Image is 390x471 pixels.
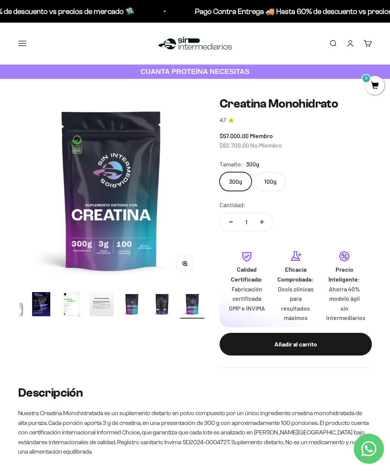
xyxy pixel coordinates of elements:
[18,408,372,457] p: Nuestra Creatina Monohidratada es un suplemento dietario en polvo compuesto por un único ingredie...
[362,74,371,83] mark: 0
[277,266,314,283] strong: Eficacia Comprobada:
[180,292,204,319] button: Ir al artículo 9
[250,132,273,139] span: Miembro
[220,200,246,210] label: Cantidad:
[220,116,226,125] span: 4.7
[220,213,242,231] button: Reducir cantidad
[220,159,243,169] legend: Tamaño:
[277,284,314,323] p: Dosis clínicas para resultados máximos
[180,292,204,316] img: Creatina Monohidrato
[250,142,282,149] span: No Miembro
[18,386,372,399] h2: Descripción
[246,159,259,169] span: 300g
[141,68,250,75] strong: CUANTA PROTEÍNA NECESITAS
[120,292,144,319] button: Ir al artículo 7
[90,292,114,319] button: Ir al artículo 6
[120,292,144,316] img: Creatina Monohidrato
[220,333,372,356] button: Añadir al carrito
[29,292,53,316] img: Creatina Monohidrato
[251,213,273,231] button: Aumentar cantidad
[150,292,174,316] img: Creatina Monohidrato
[150,292,174,319] button: Ir al artículo 8
[220,116,372,125] a: 4.74.7 de 5.0 estrellas
[326,284,363,323] p: Ahorra 40% modelo ágil sin intermediarios
[229,284,265,313] p: Fabricación certificada GMP e INVIMA
[328,266,360,283] strong: Precio Inteligente:
[235,339,357,349] div: Añadir al carrito
[18,97,204,283] img: Creatina Monohidrato
[29,292,53,319] button: Ir al artículo 4
[59,292,84,316] img: Creatina Monohidrato
[220,142,249,149] span: $62.700,00
[231,266,263,283] strong: Calidad Certificada:
[220,97,372,110] h1: Creatina Monohidrato
[220,132,249,139] span: $57.000,00
[90,292,114,316] img: Creatina Monohidrato
[365,82,384,90] a: 0
[59,292,84,319] button: Ir al artículo 5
